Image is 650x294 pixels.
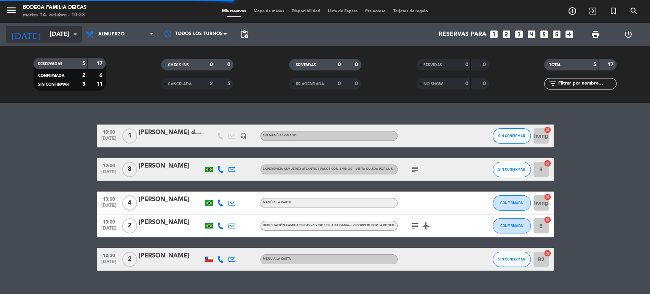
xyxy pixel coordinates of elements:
[591,30,600,39] span: print
[99,251,118,259] span: 13:30
[98,32,125,37] span: Almuerzo
[99,259,118,268] span: [DATE]
[23,4,86,11] div: Bodega Familia Deicas
[139,128,203,137] div: [PERSON_NAME] de Chacras de la Sierra
[99,127,118,136] span: 10:00
[210,81,213,86] strong: 2
[355,81,359,86] strong: 0
[99,169,118,178] span: [DATE]
[139,217,203,227] div: [PERSON_NAME]
[514,29,524,39] i: looks_3
[544,160,551,167] i: cancel
[423,63,442,67] span: SERVIDAS
[263,201,291,204] span: MENÚ A LA CARTA
[410,165,419,174] i: subject
[493,162,531,177] button: SIN CONFIRMAR
[324,9,361,13] span: Lista de Espera
[564,29,574,39] i: add_box
[498,257,525,261] span: SIN CONFIRMAR
[122,162,137,177] span: 8
[544,216,551,224] i: cancel
[296,82,324,86] span: RE AGENDADA
[482,81,487,86] strong: 0
[227,62,232,67] strong: 0
[539,29,549,39] i: looks_5
[361,9,390,13] span: Pre-acceso
[99,73,104,78] strong: 6
[82,81,85,87] strong: 3
[122,195,137,211] span: 4
[439,31,486,38] span: Reservas para
[568,6,577,16] i: add_circle_outline
[82,61,85,66] strong: 5
[629,6,639,16] i: search
[422,221,431,230] i: airplanemode_active
[168,82,192,86] span: CANCELADA
[498,167,525,171] span: SIN CONFIRMAR
[38,74,64,78] span: CONFIRMADA
[99,136,118,145] span: [DATE]
[122,128,137,144] span: 1
[263,168,416,171] span: Experiencia almuerzo Atlantic 4 pasos con 4 vinos + visita guiada por la bodega USD 80
[6,5,17,19] button: menu
[493,252,531,267] button: SIN CONFIRMAR
[482,62,487,67] strong: 0
[609,6,618,16] i: turned_in_not
[500,201,523,205] span: CONFIRMADA
[465,81,468,86] strong: 0
[210,62,213,67] strong: 0
[549,63,561,67] span: TOTAL
[493,128,531,144] button: SIN CONFIRMAR
[122,252,137,267] span: 2
[338,81,341,86] strong: 0
[99,226,118,235] span: [DATE]
[607,62,615,67] strong: 17
[489,29,499,39] i: looks_one
[71,30,80,39] i: arrow_drop_down
[240,133,247,139] i: headset_mic
[623,30,632,39] i: power_settings_new
[263,224,408,227] span: Degustación Familia Deicas - 6 vinos de alta gama + recorrido por la bodega USD 60
[139,161,203,171] div: [PERSON_NAME]
[122,218,137,233] span: 2
[96,61,104,66] strong: 17
[99,194,118,203] span: 13:00
[338,62,341,67] strong: 0
[288,9,324,13] span: Disponibilidad
[38,62,62,66] span: RESERVADAS
[544,249,551,257] i: cancel
[263,257,291,260] span: MENÚ A LA CARTA
[296,63,316,67] span: SENTADAS
[410,221,419,230] i: subject
[493,218,531,233] button: CONFIRMADA
[500,224,523,228] span: CONFIRMADA
[552,29,562,39] i: looks_6
[168,63,189,67] span: CHECK INS
[6,5,17,16] i: menu
[612,23,644,46] div: LOG OUT
[139,195,203,205] div: [PERSON_NAME]
[548,79,557,88] i: filter_list
[588,6,597,16] i: exit_to_app
[96,81,104,87] strong: 11
[23,11,86,19] div: martes 14. octubre - 10:33
[250,9,288,13] span: Mapa de mesas
[423,82,443,86] span: NO SHOW
[493,195,531,211] button: CONFIRMADA
[99,217,118,226] span: 13:00
[557,80,616,88] input: Filtrar por nombre...
[263,134,297,137] span: Sin menú asignado
[82,73,85,78] strong: 2
[501,29,511,39] i: looks_two
[593,62,596,67] strong: 5
[498,134,525,138] span: SIN CONFIRMAR
[227,81,232,86] strong: 5
[139,251,203,261] div: [PERSON_NAME]
[99,203,118,212] span: [DATE]
[218,9,250,13] span: Mis reservas
[544,126,551,134] i: cancel
[38,83,69,86] span: SIN CONFIRMAR
[6,26,46,43] i: [DATE]
[240,30,249,39] span: pending_actions
[355,62,359,67] strong: 0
